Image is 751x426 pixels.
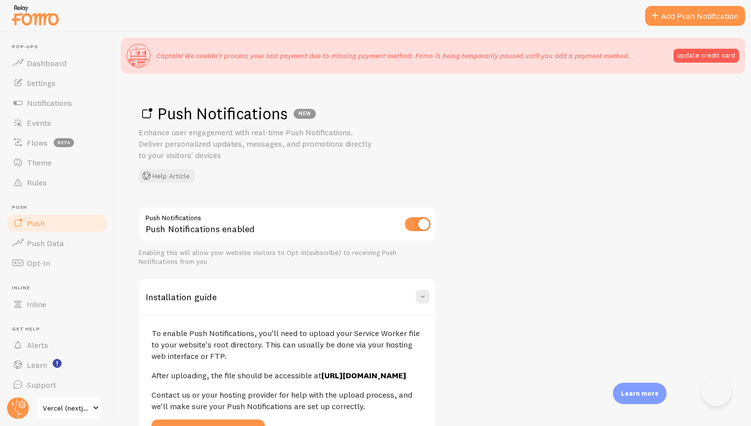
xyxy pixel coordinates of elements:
[27,340,48,350] span: Alerts
[27,299,46,309] span: Inline
[43,402,90,414] span: Vercel (nextjs Boilerplate Three Xi 61)
[139,127,377,161] p: Enhance user engagement with real-time Push Notifications. Deliver personalized updates, messages...
[139,207,437,243] div: Push Notifications enabled
[27,78,56,88] span: Settings
[6,153,108,172] a: Theme
[6,253,108,273] a: Opt-In
[139,103,727,124] h1: Push Notifications
[27,258,50,268] span: Opt-In
[321,370,406,380] a: [URL][DOMAIN_NAME]
[151,370,424,381] p: After uploading, the file should be accessible at
[146,291,217,303] h3: Installation guide
[6,172,108,192] a: Rules
[6,93,108,113] a: Notifications
[6,113,108,133] a: Events
[6,233,108,253] a: Push Data
[139,169,195,183] button: Help Article
[6,53,108,73] a: Dashboard
[294,109,316,119] div: NEW
[53,359,62,368] svg: <p>Watch New Feature Tutorials!</p>
[12,326,108,333] span: Get Help
[6,73,108,93] a: Settings
[613,383,667,404] div: Learn more
[54,138,74,147] span: beta
[701,376,731,406] iframe: Help Scout Beacon - Open
[621,389,659,398] p: Learn more
[27,58,67,68] span: Dashboard
[151,389,424,412] p: Contact us or your hosting provider for help with the upload process, and we'll make sure your Pu...
[27,118,51,128] span: Events
[10,2,60,28] img: fomo-relay-logo-orange.svg
[27,218,45,228] span: Push
[36,396,103,420] a: Vercel (nextjs Boilerplate Three Xi 61)
[27,380,56,390] span: Support
[12,44,108,50] span: Pop-ups
[27,98,72,108] span: Notifications
[6,335,108,355] a: Alerts
[27,360,47,370] span: Learn
[27,177,47,187] span: Rules
[151,328,424,362] p: To enable Push Notifications, you'll need to upload your Service Worker file to your website's ro...
[6,294,108,314] a: Inline
[674,49,739,63] button: update credit card
[6,355,108,375] a: Learn
[27,238,64,248] span: Push Data
[6,375,108,395] a: Support
[27,158,52,168] span: Theme
[12,204,108,211] span: Push
[6,133,108,153] a: Flows beta
[12,285,108,291] span: Inline
[6,213,108,233] a: Push
[156,51,630,61] p: Captain! We couldn't process your last payment due to missing payment method. Fomo is being tempo...
[139,249,437,266] div: Enabling this will allow your website visitors to Opt-In(subscribe) to receiving Push Notificatio...
[27,138,48,148] span: Flows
